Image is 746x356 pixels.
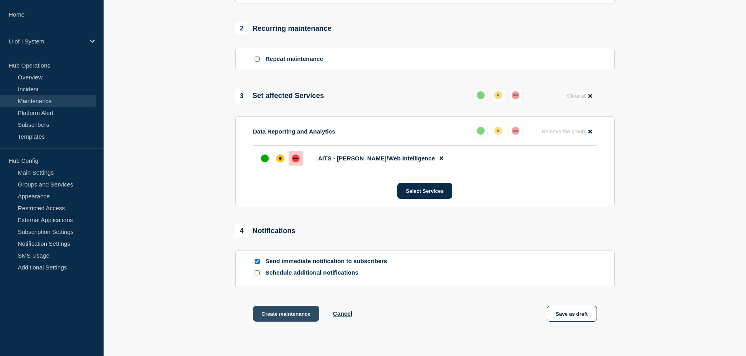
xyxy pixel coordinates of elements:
button: Cancel [333,310,352,317]
button: affected [491,88,505,102]
div: Notifications [235,224,296,237]
span: 4 [235,224,249,237]
p: Schedule additional notifications [266,269,392,277]
div: affected [276,154,284,162]
div: down [512,91,519,99]
p: Data Reporting and Analytics [253,128,336,135]
input: Send immediate notification to subscribers [255,259,260,264]
div: affected [494,127,502,135]
button: up [474,124,488,138]
span: Remove the group [542,128,585,134]
div: up [477,91,485,99]
button: down [508,88,523,102]
button: Save as draft [547,306,597,322]
button: Clear all [562,88,597,104]
input: Repeat maintenance [255,57,260,62]
p: U of I System [9,38,85,45]
div: up [477,127,485,135]
span: AITS - [PERSON_NAME]/Web Intelligence [318,155,435,162]
button: affected [491,124,505,138]
span: 2 [235,22,249,35]
button: up [474,88,488,102]
span: 3 [235,89,249,103]
input: Schedule additional notifications [255,270,260,275]
div: up [261,154,269,162]
p: Repeat maintenance [266,55,323,63]
div: Set affected Services [235,89,324,103]
button: down [508,124,523,138]
div: Recurring maintenance [235,22,332,35]
div: down [512,127,519,135]
button: Create maintenance [253,306,319,322]
div: affected [494,91,502,99]
button: Select Services [397,183,452,199]
p: Send immediate notification to subscribers [266,258,392,265]
div: down [292,154,300,162]
button: Remove the group [537,124,597,139]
